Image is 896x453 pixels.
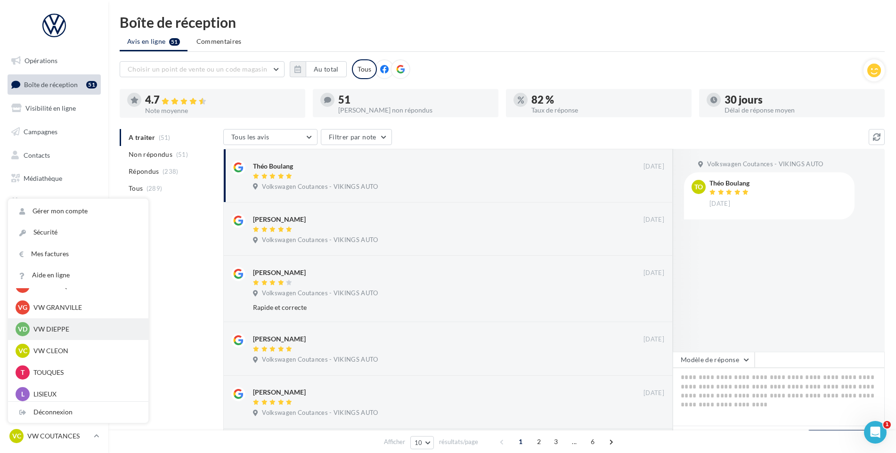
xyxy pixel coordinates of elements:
span: 3 [548,434,563,449]
p: TOUQUES [33,368,137,377]
p: VW DIEPPE [33,324,137,334]
a: Campagnes DataOnDemand [6,247,103,275]
span: [DATE] [643,269,664,277]
div: [PERSON_NAME] [253,388,306,397]
span: Non répondus [129,150,172,159]
a: Gérer mon compte [8,201,148,222]
a: Opérations [6,51,103,71]
div: Théo Boulang [709,180,751,186]
span: VD [18,324,27,334]
a: Campagnes [6,122,103,142]
span: Tous [129,184,143,193]
span: [DATE] [709,200,730,208]
span: (238) [163,168,179,175]
div: Théo Boulang [253,162,293,171]
span: VC [12,431,21,441]
div: 51 [338,95,491,105]
span: 1 [883,421,891,429]
button: Modèle de réponse [673,352,755,368]
div: 4.7 [145,95,298,105]
span: 2 [531,434,546,449]
span: T [21,368,24,377]
button: Tous les avis [223,129,318,145]
a: PLV et print personnalisable [6,216,103,243]
span: Volkswagen Coutances - VIKINGS AUTO [262,236,378,244]
a: Contacts [6,146,103,165]
span: Visibilité en ligne [25,104,76,112]
div: 51 [86,81,97,89]
div: Tous [352,59,377,79]
div: [PERSON_NAME] [253,268,306,277]
span: 6 [585,434,600,449]
span: Médiathèque [24,174,62,182]
span: VG [18,303,27,312]
span: Volkswagen Coutances - VIKINGS AUTO [262,289,378,298]
a: Aide en ligne [8,265,148,286]
div: Délai de réponse moyen [725,107,877,113]
span: Volkswagen Coutances - VIKINGS AUTO [707,160,823,169]
div: [PERSON_NAME] [253,334,306,344]
span: [DATE] [643,162,664,171]
a: Sécurité [8,222,148,243]
div: [PERSON_NAME] non répondus [338,107,491,113]
span: Volkswagen Coutances - VIKINGS AUTO [262,183,378,191]
span: Campagnes [24,128,57,136]
span: Boîte de réception [24,80,78,88]
div: Note moyenne [145,107,298,114]
div: Rapide et correcte [253,303,603,312]
span: Afficher [384,437,405,446]
span: Tous les avis [231,133,269,141]
span: ... [567,434,582,449]
span: [DATE] [643,216,664,224]
span: résultats/page [439,437,478,446]
span: 10 [415,439,423,446]
a: VC VW COUTANCES [8,427,101,445]
a: Visibilité en ligne [6,98,103,118]
span: Commentaires [196,37,242,46]
a: Boîte de réception51 [6,74,103,95]
button: Au total [290,61,347,77]
span: Choisir un point de vente ou un code magasin [128,65,267,73]
button: Choisir un point de vente ou un code magasin [120,61,285,77]
span: Volkswagen Coutances - VIKINGS AUTO [262,356,378,364]
span: Volkswagen Coutances - VIKINGS AUTO [262,409,378,417]
div: Taux de réponse [531,107,684,113]
span: [DATE] [643,389,664,397]
span: Répondus [129,167,159,176]
div: 82 % [531,95,684,105]
span: (51) [176,151,188,158]
span: [DATE] [643,335,664,344]
p: VW GRANVILLE [33,303,137,312]
p: VW COUTANCES [27,431,90,441]
div: Boîte de réception [120,15,885,29]
p: LISIEUX [33,389,137,399]
span: L [21,389,24,399]
button: Au total [306,61,347,77]
span: Opérations [24,57,57,65]
span: Contacts [24,151,50,159]
span: VC [18,346,27,356]
button: Filtrer par note [321,129,392,145]
div: Déconnexion [8,402,148,423]
p: VW CLEON [33,346,137,356]
span: To [694,182,703,192]
a: Mes factures [8,243,148,265]
div: [PERSON_NAME] [253,215,306,224]
div: 30 jours [725,95,877,105]
button: 10 [410,436,434,449]
a: Médiathèque [6,169,103,188]
a: Calendrier [6,192,103,212]
span: Calendrier [24,198,55,206]
span: 1 [513,434,528,449]
span: (289) [147,185,163,192]
iframe: Intercom live chat [864,421,887,444]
